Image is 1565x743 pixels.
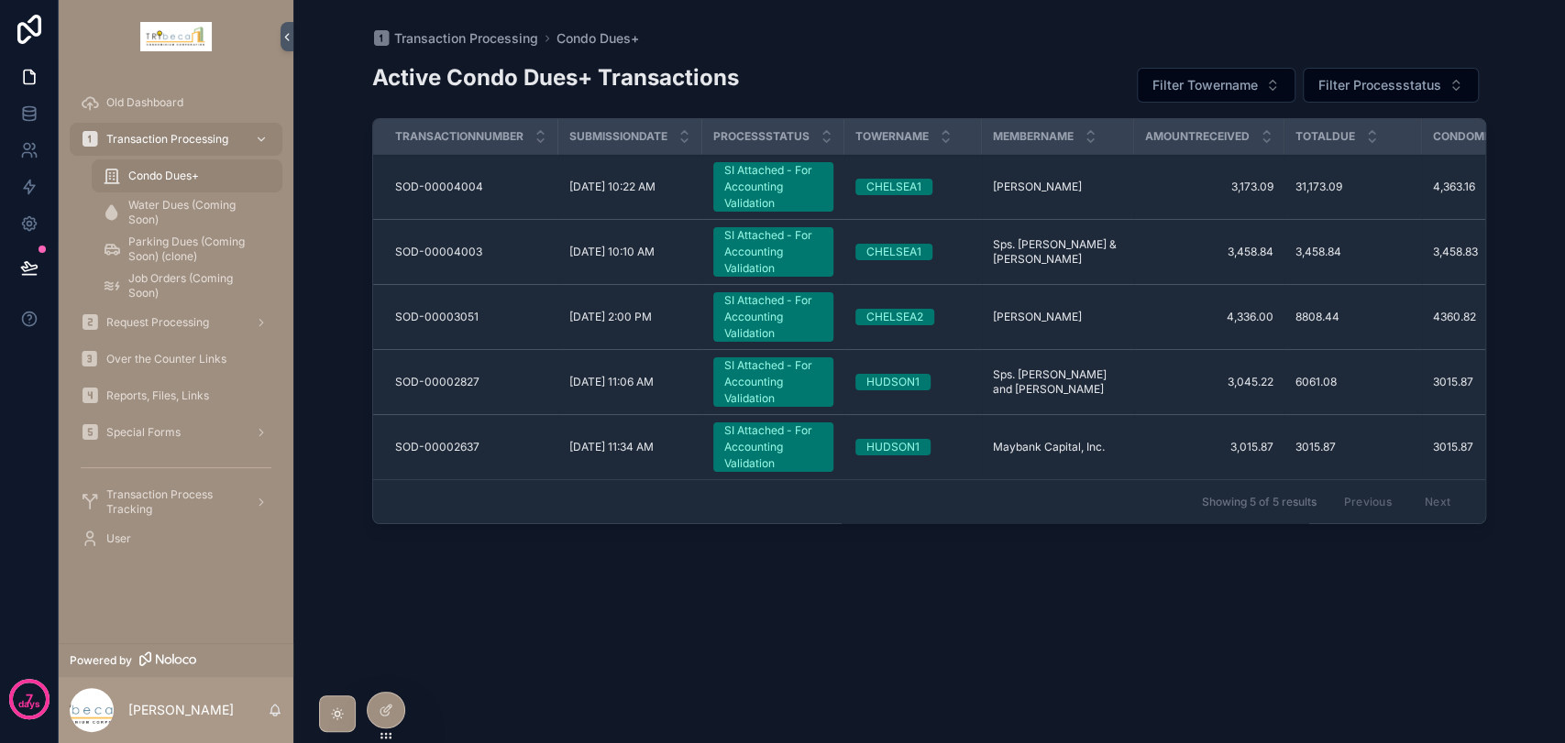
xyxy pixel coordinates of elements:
[724,357,822,407] div: SI Attached - For Accounting Validation
[1145,129,1250,144] span: Amountreceived
[993,440,1105,454] span: Maybank Capital, Inc.
[106,95,183,110] span: Old Dashboard
[713,357,833,407] a: SI Attached - For Accounting Validation
[1152,76,1258,94] span: Filter Towername
[713,129,810,144] span: Processstatus
[395,375,479,389] span: SOD-00002827
[70,522,282,555] a: User
[855,244,971,260] a: CHELSEA1
[70,653,132,668] span: Powered by
[92,159,282,192] a: Condo Dues+
[395,440,547,454] a: SOD-00002637
[1433,180,1475,194] span: 4,363.16
[1433,440,1473,454] span: 3015.87
[993,180,1123,194] a: [PERSON_NAME]
[92,196,282,229] a: Water Dues (Coming Soon)
[1318,76,1441,94] span: Filter Processstatus
[1295,375,1411,389] a: 6061.08
[59,73,293,579] div: scrollable content
[569,245,655,259] span: [DATE] 10:10 AM
[1295,310,1411,324] a: 8808.44
[92,233,282,266] a: Parking Dues (Coming Soon) (clone)
[866,179,921,195] div: CHELSEA1
[70,379,282,412] a: Reports, Files, Links
[1303,68,1479,103] button: Select Button
[395,310,547,324] a: SOD-00003051
[866,374,920,390] div: HUDSON1
[866,439,920,455] div: HUDSON1
[855,129,929,144] span: Towername
[26,690,33,708] p: 7
[1145,310,1273,324] a: 4,336.00
[395,245,547,259] a: SOD-00004003
[1137,68,1295,103] button: Select Button
[855,439,971,455] a: HUDSON1
[855,309,971,325] a: CHELSEA2
[1295,180,1342,194] span: 31,173.09
[395,375,547,389] a: SOD-00002827
[395,180,483,194] span: SOD-00004004
[724,162,822,212] div: SI Attached - For Accounting Validation
[394,29,538,48] span: Transaction Processing
[106,531,131,546] span: User
[1295,375,1337,389] span: 6061.08
[993,367,1123,397] a: Sps. [PERSON_NAME] and [PERSON_NAME]
[1295,180,1411,194] a: 31,173.09
[1145,375,1273,389] a: 3,045.22
[70,416,282,449] a: Special Forms
[70,86,282,119] a: Old Dashboard
[395,180,547,194] a: SOD-00004004
[106,132,228,147] span: Transaction Processing
[569,129,667,144] span: Submissiondate
[1295,129,1355,144] span: Totaldue
[1295,440,1336,454] span: 3015.87
[569,440,654,454] span: [DATE] 11:34 AM
[395,310,479,324] span: SOD-00003051
[569,440,691,454] a: [DATE] 11:34 AM
[569,180,691,194] a: [DATE] 10:22 AM
[128,198,264,227] span: Water Dues (Coming Soon)
[993,129,1074,144] span: Membername
[855,374,971,390] a: HUDSON1
[993,310,1123,324] a: [PERSON_NAME]
[569,375,691,389] a: [DATE] 11:06 AM
[395,129,524,144] span: Transactionnumber
[569,180,656,194] span: [DATE] 10:22 AM
[70,123,282,156] a: Transaction Processing
[1145,245,1273,259] a: 3,458.84
[569,245,691,259] a: [DATE] 10:10 AM
[1145,440,1273,454] a: 3,015.87
[70,486,282,519] a: Transaction Process Tracking
[1201,495,1316,509] span: Showing 5 of 5 results
[128,169,199,183] span: Condo Dues+
[1433,375,1473,389] span: 3015.87
[569,375,654,389] span: [DATE] 11:06 AM
[713,162,833,212] a: SI Attached - For Accounting Validation
[724,227,822,277] div: SI Attached - For Accounting Validation
[372,29,538,48] a: Transaction Processing
[1433,310,1476,324] span: 4360.82
[1295,440,1411,454] a: 3015.87
[1145,180,1273,194] a: 3,173.09
[713,292,833,342] a: SI Attached - For Accounting Validation
[993,237,1123,267] a: Sps. [PERSON_NAME] & [PERSON_NAME]
[128,701,234,719] p: [PERSON_NAME]
[395,245,482,259] span: SOD-00004003
[128,271,264,300] span: Job Orders (Coming Soon)
[866,309,923,325] div: CHELSEA2
[1295,245,1411,259] a: 3,458.84
[59,643,293,677] a: Powered by
[140,22,212,51] img: App logo
[569,310,652,324] span: [DATE] 2:00 PM
[713,227,833,277] a: SI Attached - For Accounting Validation
[557,29,639,48] a: Condo Dues+
[18,697,40,712] p: days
